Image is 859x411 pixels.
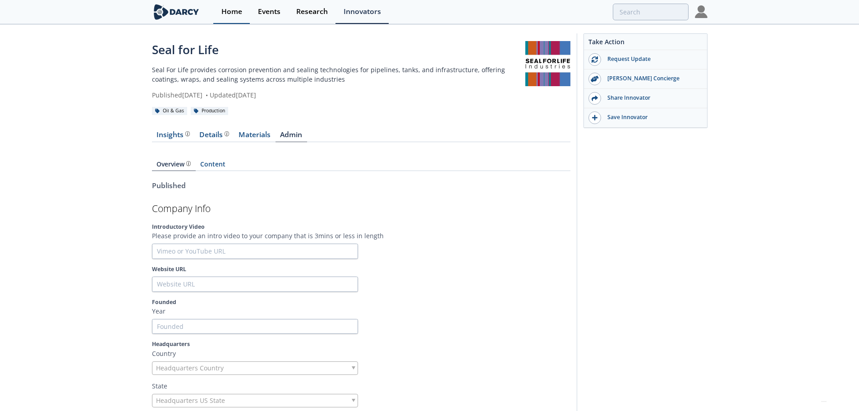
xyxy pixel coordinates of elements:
span: Headquarters Country [156,362,224,374]
div: Headquarters US State [152,394,358,407]
a: Admin [276,131,307,142]
span: • [204,91,210,99]
label: Introductory Video [152,223,570,231]
div: Home [221,8,242,15]
img: information.svg [185,131,190,136]
div: Production [191,107,229,115]
div: Save Innovator [601,113,702,121]
iframe: chat widget [821,375,850,402]
div: Overview [156,161,191,167]
input: Advanced Search [613,4,689,20]
p: State [152,381,570,391]
label: Founded [152,298,570,306]
img: logo-wide.svg [152,4,201,20]
div: Insights [156,131,190,139]
div: Seal for Life [152,41,525,59]
p: Year [152,306,570,316]
div: Published [152,180,570,191]
a: Overview [152,161,196,171]
div: Share Innovator [601,94,702,102]
span: Headquarters US State [156,394,225,407]
div: Events [258,8,280,15]
a: Insights [152,131,195,142]
div: Take Action [584,37,707,50]
img: information.svg [225,131,230,136]
div: Details [199,131,229,139]
div: Oil & Gas [152,107,188,115]
div: Published [DATE] Updated [DATE] [152,90,525,100]
input: Website URL [152,277,358,292]
img: Profile [695,5,707,18]
input: Vimeo or YouTube URL [152,244,358,259]
div: Innovators [344,8,381,15]
div: Research [296,8,328,15]
label: Headquarters [152,340,570,348]
p: Country [152,349,570,358]
h2: Company Info [152,204,570,213]
button: Save Innovator [584,108,707,128]
div: Request Update [601,55,702,63]
p: Seal For Life provides corrosion prevention and sealing technologies for pipelines, tanks, and in... [152,65,525,84]
img: information.svg [186,161,191,166]
p: Please provide an intro video to your company that is 3mins or less in length [152,231,570,240]
label: Website URL [152,265,570,273]
a: Content [196,161,230,171]
a: Materials [234,131,276,142]
div: [PERSON_NAME] Concierge [601,74,702,83]
input: Founded [152,319,358,334]
a: Details [195,131,234,142]
div: Headquarters Country [152,361,358,375]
